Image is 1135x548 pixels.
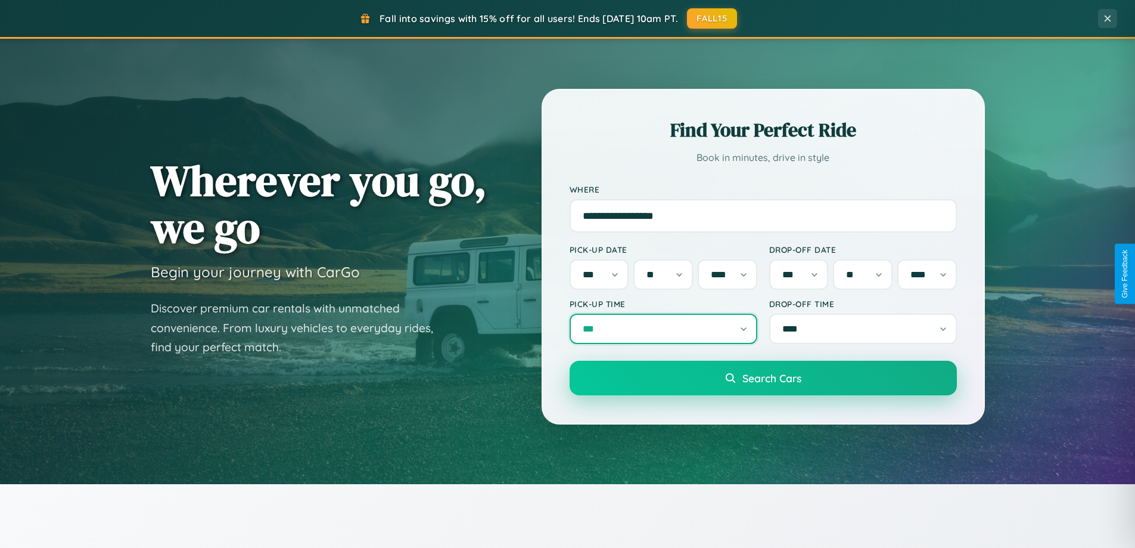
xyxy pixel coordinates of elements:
p: Discover premium car rentals with unmatched convenience. From luxury vehicles to everyday rides, ... [151,299,449,357]
h3: Begin your journey with CarGo [151,263,360,281]
span: Fall into savings with 15% off for all users! Ends [DATE] 10am PT. [380,13,678,24]
div: Give Feedback [1121,250,1129,298]
label: Drop-off Time [769,299,957,309]
button: FALL15 [687,8,737,29]
label: Where [570,184,957,194]
span: Search Cars [742,371,801,385]
label: Drop-off Date [769,244,957,255]
h2: Find Your Perfect Ride [570,117,957,143]
p: Book in minutes, drive in style [570,149,957,166]
button: Search Cars [570,361,957,395]
h1: Wherever you go, we go [151,157,487,251]
label: Pick-up Time [570,299,757,309]
label: Pick-up Date [570,244,757,255]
